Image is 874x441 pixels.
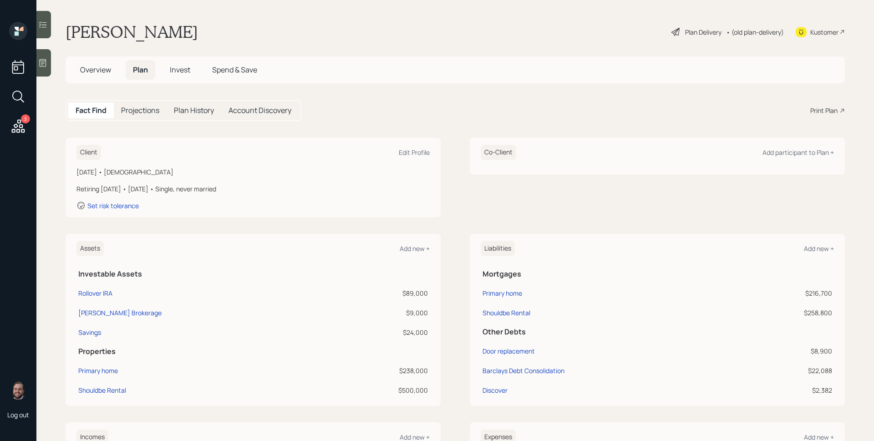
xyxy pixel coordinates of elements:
[483,270,832,278] h5: Mortgages
[76,167,430,177] div: [DATE] • [DEMOGRAPHIC_DATA]
[334,385,428,395] div: $500,000
[399,148,430,157] div: Edit Profile
[400,244,430,253] div: Add new +
[740,385,832,395] div: $2,382
[9,381,27,400] img: james-distasi-headshot.png
[810,27,838,37] div: Kustomer
[483,346,535,356] div: Door replacement
[80,65,111,75] span: Overview
[762,148,834,157] div: Add participant to Plan +
[174,106,214,115] h5: Plan History
[78,308,162,318] div: [PERSON_NAME] Brokerage
[76,184,430,194] div: Retiring [DATE] • [DATE] • Single, never married
[76,106,107,115] h5: Fact Find
[334,328,428,337] div: $24,000
[481,241,515,256] h6: Liabilities
[229,106,291,115] h5: Account Discovery
[483,308,530,318] div: Shouldbe Rental
[334,288,428,298] div: $89,000
[804,244,834,253] div: Add new +
[7,410,29,419] div: Log out
[483,288,522,298] div: Primary home
[78,366,118,375] div: Primary home
[483,366,564,375] div: Barclays Debt Consolidation
[740,288,832,298] div: $216,700
[334,366,428,375] div: $238,000
[76,241,104,256] h6: Assets
[740,308,832,318] div: $258,800
[78,347,428,356] h5: Properties
[21,114,30,123] div: 3
[810,106,838,115] div: Print Plan
[87,201,139,210] div: Set risk tolerance
[78,288,112,298] div: Rollover IRA
[78,385,126,395] div: Shouldbe Rental
[740,366,832,375] div: $22,088
[76,145,101,160] h6: Client
[170,65,190,75] span: Invest
[483,385,508,395] div: Discover
[334,308,428,318] div: $9,000
[121,106,159,115] h5: Projections
[212,65,257,75] span: Spend & Save
[685,27,722,37] div: Plan Delivery
[66,22,198,42] h1: [PERSON_NAME]
[78,270,428,278] h5: Investable Assets
[481,145,516,160] h6: Co-Client
[483,328,832,336] h5: Other Debts
[726,27,784,37] div: • (old plan-delivery)
[78,328,101,337] div: Savings
[133,65,148,75] span: Plan
[740,346,832,356] div: $8,900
